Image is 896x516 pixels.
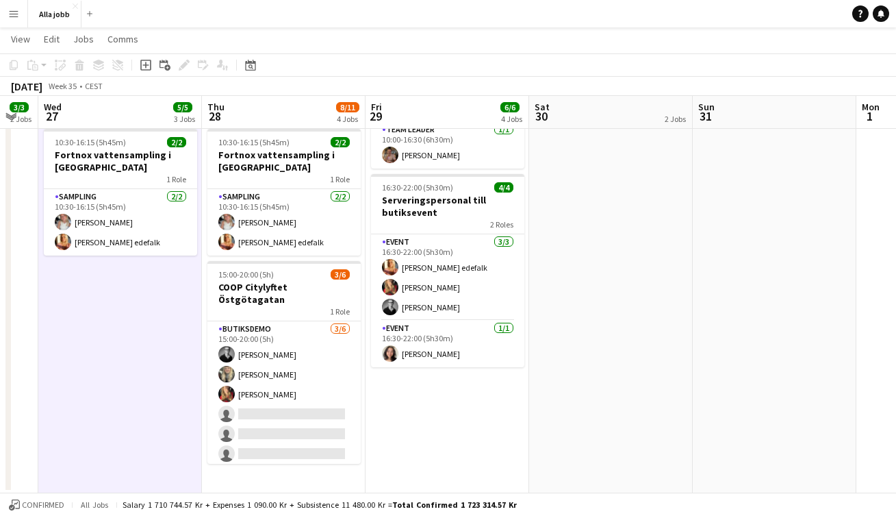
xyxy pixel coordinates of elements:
span: Comms [107,33,138,45]
span: All jobs [78,500,111,510]
div: CEST [85,81,103,91]
a: Edit [38,30,65,48]
a: Comms [102,30,144,48]
button: Alla jobb [28,1,81,27]
span: Week 35 [45,81,79,91]
div: Salary 1 710 744.57 kr + Expenses 1 090.00 kr + Subsistence 11 480.00 kr = [123,500,517,510]
div: [DATE] [11,79,42,93]
span: Confirmed [22,500,64,510]
a: View [5,30,36,48]
span: View [11,33,30,45]
span: Jobs [73,33,94,45]
span: Total Confirmed 1 723 314.57 kr [392,500,517,510]
span: Edit [44,33,60,45]
button: Confirmed [7,497,66,513]
a: Jobs [68,30,99,48]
